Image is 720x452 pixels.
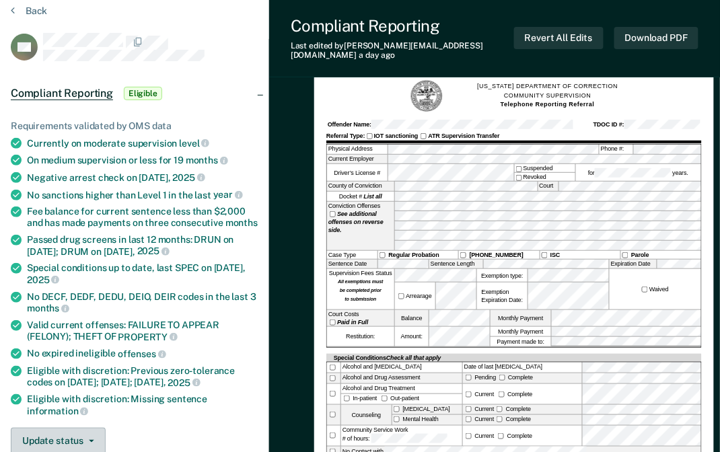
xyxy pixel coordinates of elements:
[429,260,483,269] label: Sentence Length
[392,405,462,415] label: [MEDICAL_DATA]
[118,348,166,359] span: offenses
[11,5,47,17] button: Back
[386,354,441,361] span: Check all that apply
[118,332,178,342] span: PROPERTY
[429,133,500,139] strong: ATR Supervision Transfer
[491,337,551,346] label: Payment made to:
[27,189,258,201] div: No sanctions higher than Level 1 in the last
[327,251,377,259] div: Case Type
[466,375,472,381] input: Pending
[466,406,472,412] input: Current
[491,327,551,336] label: Monthly Payment
[491,310,551,326] label: Monthly Payment
[495,416,532,422] label: Complete
[614,27,698,49] button: Download PDF
[27,154,258,166] div: On medium supervision or less for 19
[550,252,561,258] strong: ISC
[501,101,595,108] strong: Telephone Reporting Referral
[341,384,462,394] div: Alcohol and Drug Treatment
[394,416,400,422] input: Mental Health
[172,172,205,183] span: 2025
[498,433,504,439] input: Complete
[398,293,404,299] input: Arrearage
[380,395,421,402] label: Out-patient
[27,365,258,388] div: Eligible with discretion: Previous zero-tolerance codes on [DATE]; [DATE]; [DATE],
[464,406,495,412] label: Current
[538,182,559,191] label: Court
[341,405,392,425] div: Counseling
[516,175,522,181] input: Revoked
[499,375,505,381] input: Complete
[622,252,628,258] input: Parole
[332,354,442,362] div: Special Conditions
[464,416,495,422] label: Current
[389,252,439,258] strong: Regular Probation
[631,252,649,258] strong: Parole
[497,391,534,398] label: Complete
[516,166,522,172] input: Suspended
[499,391,505,398] input: Complete
[392,415,462,425] label: Mental Health
[11,120,258,132] div: Requirements validated by OMS data
[367,133,373,139] input: IOT sanctioning
[27,206,258,229] div: Fee balance for current sentence less than $2,000 and has made payments on three consecutive
[327,260,377,269] label: Sentence Date
[593,121,624,128] strong: TDOC ID #:
[341,363,462,373] div: Alcohol and [MEDICAL_DATA]
[515,173,575,181] label: Revoked
[27,303,69,313] span: months
[327,202,394,250] div: Conviction Offenses
[225,217,258,228] span: months
[395,327,429,346] label: Amount:
[327,269,394,309] div: Supervision Fees Status
[27,262,258,285] div: Special conditions up to date, last SPEC on [DATE],
[327,327,394,346] div: Restitution:
[498,374,535,381] label: Complete
[341,426,462,446] div: Community Service Work # of hours:
[642,287,648,293] input: Waived
[515,164,575,172] label: Suspended
[137,246,170,256] span: 2025
[466,416,472,422] input: Current
[330,319,336,326] input: Paid in Full
[343,395,380,402] label: In-patient
[600,145,633,154] label: Phone #:
[168,377,200,388] span: 2025
[327,310,394,326] div: Court Costs
[410,79,443,113] img: TN Seal
[327,155,388,164] label: Current Employer
[466,433,472,439] input: Current
[339,192,382,200] span: Docket #
[186,155,228,165] span: months
[497,416,503,422] input: Complete
[464,391,495,398] label: Current
[397,292,433,300] label: Arrearage
[27,319,258,342] div: Valid current offenses: FAILURE TO APPEAR (FELONY); THEFT OF
[27,348,258,360] div: No expired ineligible
[213,189,243,200] span: year
[394,406,400,412] input: [MEDICAL_DATA]
[380,252,386,258] input: Regular Probation
[359,50,395,60] span: a day ago
[610,260,657,269] label: Expiration Date
[463,363,582,373] label: Date of last [MEDICAL_DATA]
[326,133,365,139] strong: Referral Type:
[514,27,604,49] button: Revert All Edits
[364,193,382,200] strong: List all
[27,274,59,285] span: 2025
[374,133,419,139] strong: IOT sanctioning
[495,406,532,412] label: Complete
[341,373,462,383] div: Alcohol and Drug Assessment
[328,121,371,128] strong: Offender Name:
[327,182,394,191] label: County of Conviction
[27,137,258,149] div: Currently on moderate supervision
[338,278,383,302] strong: All exemptions must be completed prior to submission
[477,269,528,282] label: Exemption type:
[464,374,498,381] label: Pending
[291,16,514,36] div: Compliant Reporting
[11,87,113,100] span: Compliant Reporting
[27,234,258,257] div: Passed drug screens in last 12 months: DRUN on [DATE]; DRUM on [DATE],
[27,393,258,416] div: Eligible with discretion: Missing sentence
[27,291,258,314] div: No DECF, DEDF, DEDU, DEIO, DEIR codes in the last 3
[344,396,350,402] input: In-patient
